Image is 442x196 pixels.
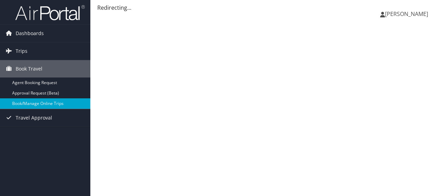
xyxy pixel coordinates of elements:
span: Travel Approval [16,109,52,126]
a: [PERSON_NAME] [380,3,435,24]
span: Book Travel [16,60,42,77]
span: [PERSON_NAME] [385,10,428,18]
img: airportal-logo.png [15,5,85,21]
span: Dashboards [16,25,44,42]
div: Redirecting... [97,3,435,12]
span: Trips [16,42,27,60]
